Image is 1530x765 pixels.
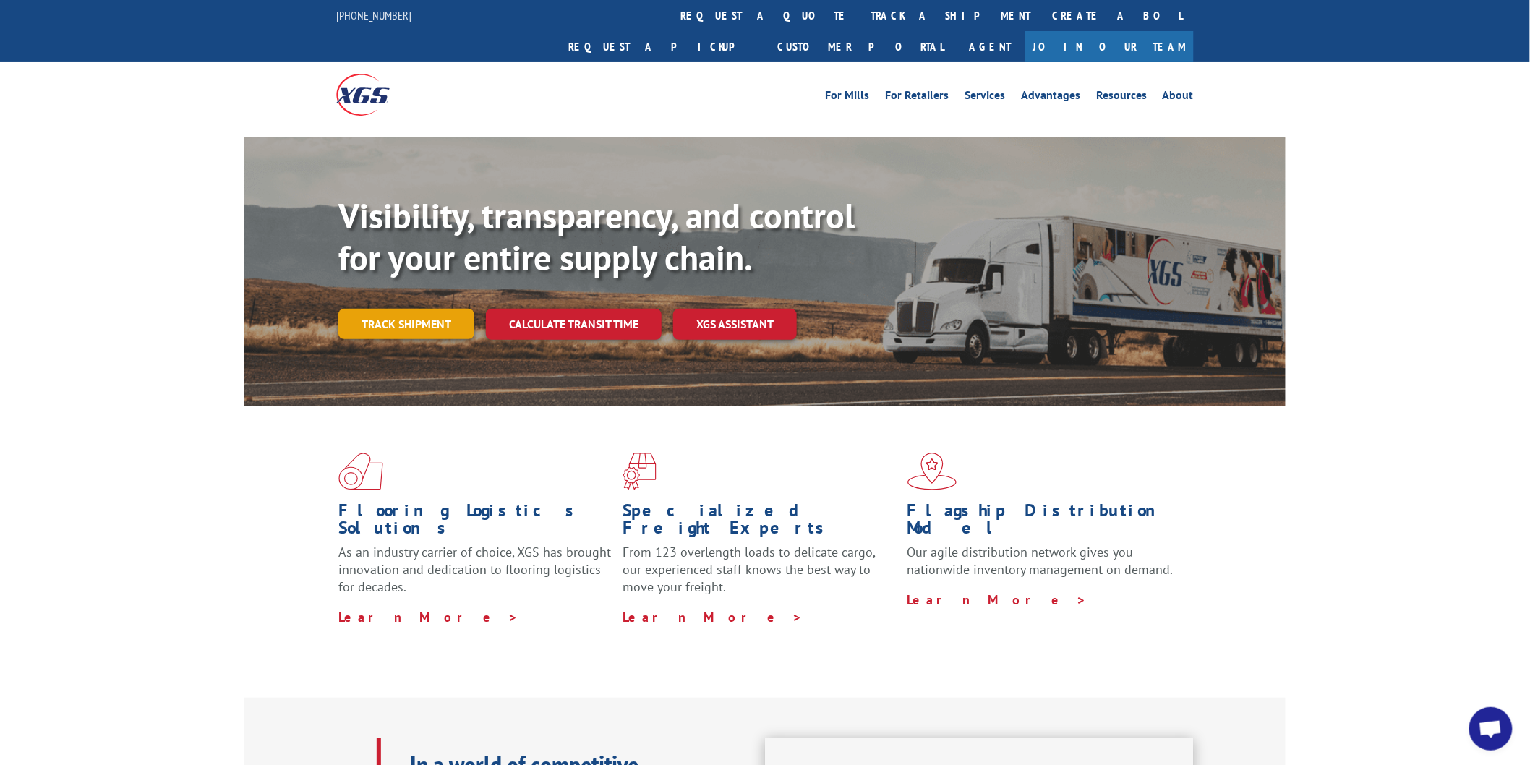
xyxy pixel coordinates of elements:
b: Visibility, transparency, and control for your entire supply chain. [338,193,855,280]
a: XGS ASSISTANT [673,309,797,340]
h1: Specialized Freight Experts [623,502,896,544]
a: Open chat [1469,707,1513,751]
a: For Mills [825,90,869,106]
img: xgs-icon-focused-on-flooring-red [623,453,657,490]
a: Learn More > [623,609,803,625]
h1: Flagship Distribution Model [907,502,1181,544]
a: Calculate transit time [486,309,662,340]
p: From 123 overlength loads to delicate cargo, our experienced staff knows the best way to move you... [623,544,896,608]
a: About [1163,90,1194,106]
a: Track shipment [338,309,474,339]
a: Request a pickup [557,31,766,62]
a: [PHONE_NUMBER] [336,8,411,22]
span: Our agile distribution network gives you nationwide inventory management on demand. [907,544,1174,578]
a: For Retailers [885,90,949,106]
a: Join Our Team [1025,31,1194,62]
img: xgs-icon-total-supply-chain-intelligence-red [338,453,383,490]
a: Customer Portal [766,31,954,62]
span: As an industry carrier of choice, XGS has brought innovation and dedication to flooring logistics... [338,544,611,595]
a: Agent [954,31,1025,62]
a: Resources [1096,90,1147,106]
a: Learn More > [338,609,518,625]
img: xgs-icon-flagship-distribution-model-red [907,453,957,490]
a: Advantages [1021,90,1080,106]
a: Learn More > [907,591,1087,608]
a: Services [965,90,1005,106]
h1: Flooring Logistics Solutions [338,502,612,544]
